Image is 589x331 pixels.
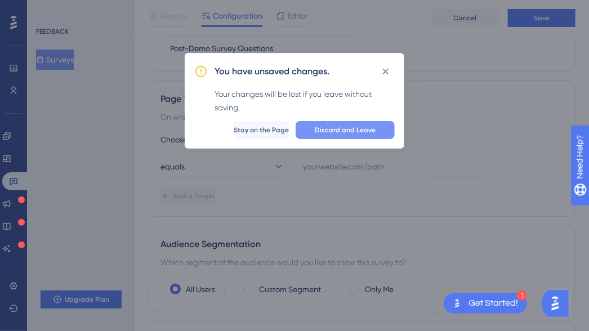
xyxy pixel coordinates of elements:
h2: You have unsaved changes. [215,65,329,78]
span: Stay on the Page [234,126,289,135]
iframe: UserGuiding AI Assistant Launcher [542,287,575,320]
span: Discard and Leave [315,126,376,135]
div: Get Started! [468,297,518,310]
img: launcher-image-alternative-text [450,297,464,310]
div: 1 [517,290,527,301]
div: Open Get Started! checklist, remaining modules: 1 [444,293,527,314]
div: Your changes will be lost if you leave without saving. [215,87,395,114]
span: Need Help? [26,3,70,16]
